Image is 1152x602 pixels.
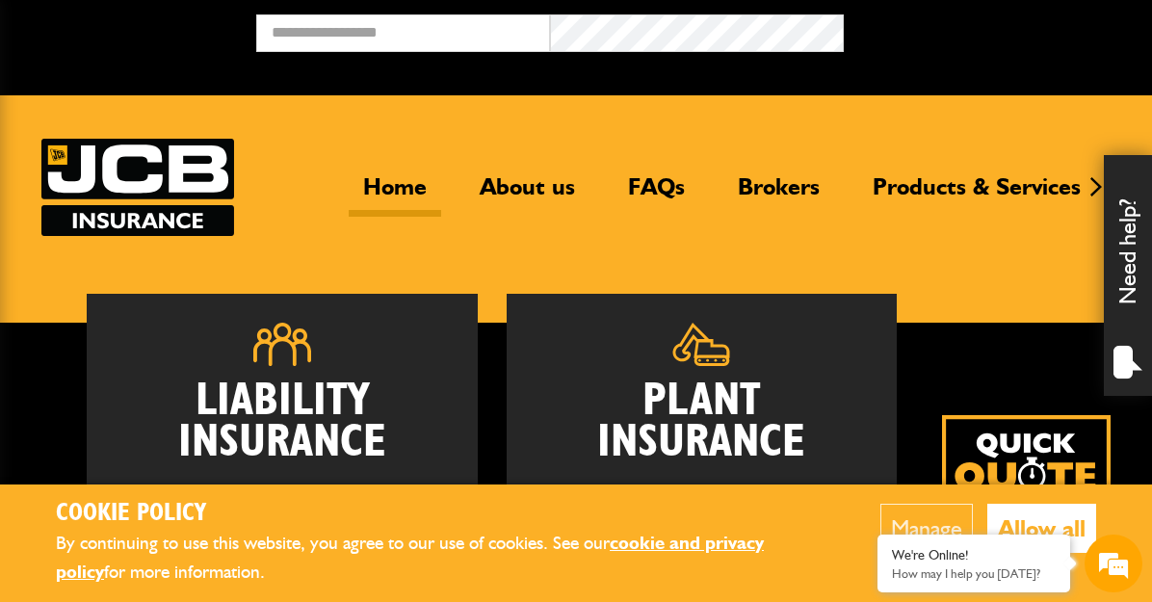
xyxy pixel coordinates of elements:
[349,172,441,217] a: Home
[41,139,234,236] img: JCB Insurance Services logo
[56,499,822,529] h2: Cookie Policy
[41,139,234,236] a: JCB Insurance Services
[858,172,1095,217] a: Products & Services
[1104,155,1152,396] div: Need help?
[942,415,1111,584] a: Get your insurance quote isn just 2-minutes
[614,172,699,217] a: FAQs
[536,380,869,463] h2: Plant Insurance
[56,529,822,588] p: By continuing to use this website, you agree to our use of cookies. See our for more information.
[116,380,449,474] h2: Liability Insurance
[892,566,1056,581] p: How may I help you today?
[880,504,973,553] button: Manage
[536,483,869,581] p: Comprehensive insurance for all makes of plant and machinery, including owned and hired in equipm...
[942,415,1111,584] img: Quick Quote
[844,14,1138,44] button: Broker Login
[892,547,1056,563] div: We're Online!
[465,172,589,217] a: About us
[987,504,1096,553] button: Allow all
[723,172,834,217] a: Brokers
